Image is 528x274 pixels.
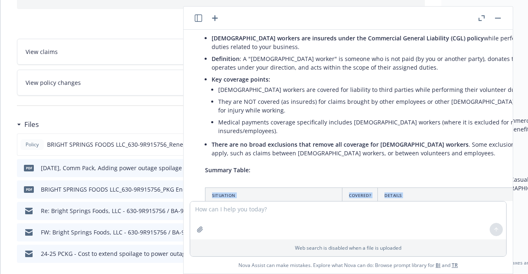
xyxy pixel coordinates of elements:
[17,39,219,65] a: View claims
[452,262,458,269] a: TR
[17,119,39,130] div: Files
[41,185,224,194] div: BRIGHT SPRINGS FOODS LLC_630-9R915756_PKG Endorsement.pdf
[41,164,219,172] div: [DATE], Comm Pack, Adding power outage spoilage coverage.pdf
[17,70,219,96] a: View policy changes
[26,47,58,56] span: View claims
[195,244,501,251] p: Web search is disabled when a file is uploaded
[436,262,441,269] a: BI
[205,188,342,204] th: Situation
[205,166,250,174] span: Summary Table:
[212,34,484,42] span: [DEMOGRAPHIC_DATA] workers are insureds under the Commercial General Liability (CGL) policy
[47,140,204,149] span: BRIGHT SPRINGS FOODS LLC_630-9R915756_Renewal.pdf
[41,228,292,237] div: FW: Bright Springs Foods, LLC - 630-9R915756 / BA-9R919349-24-14-G - Coverage Questions
[24,186,34,192] span: pdf
[24,141,40,148] span: Policy
[212,75,270,83] span: Key coverage points:
[342,188,378,204] th: Covered?
[24,119,39,130] h3: Files
[24,165,34,171] span: pdf
[187,257,509,274] span: Nova Assist can make mistakes. Explore what Nova can do: Browse prompt library for and
[212,55,240,63] span: Definition
[41,206,291,215] div: Re: Bright Springs Foods, LLC - 630-9R915756 / BA-9R919349-24-14-G - Coverage Questions
[212,141,469,148] span: There are no broad exclusions that remove all coverage for [DEMOGRAPHIC_DATA] workers
[26,78,81,87] span: View policy changes
[41,249,295,258] div: 24-25 PCKG - Cost to extend spoilage to power outage $525 / No carveback on pollution.msg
